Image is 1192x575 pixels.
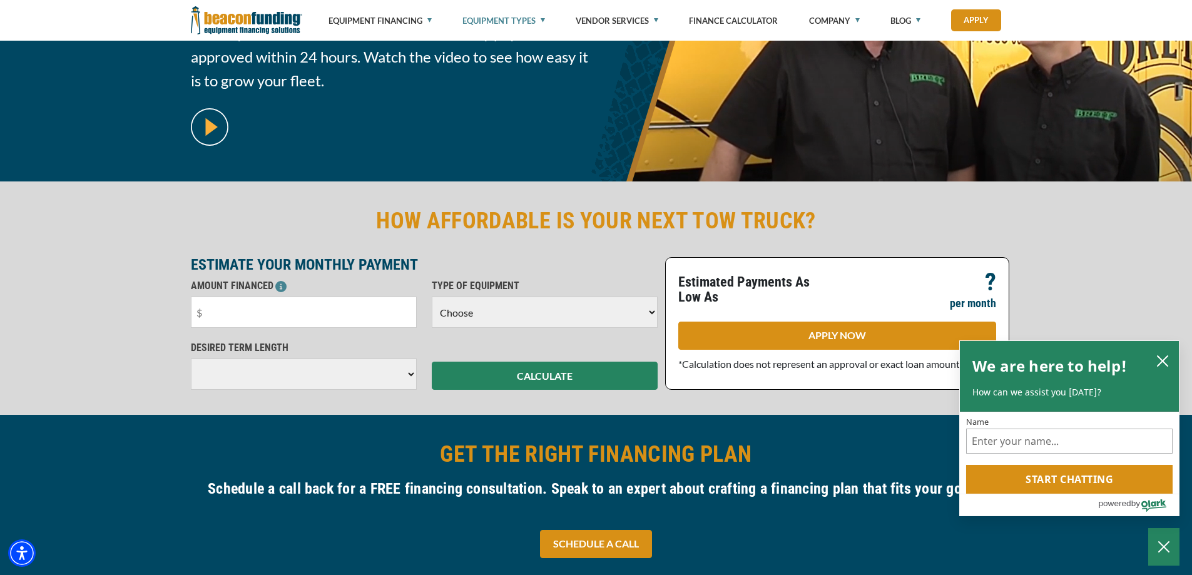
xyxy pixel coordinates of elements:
[191,257,658,272] p: ESTIMATE YOUR MONTHLY PAYMENT
[972,354,1127,379] h2: We are here to help!
[1131,496,1140,511] span: by
[972,386,1166,399] p: How can we assist you [DATE]?
[966,418,1173,426] label: Name
[678,275,830,305] p: Estimated Payments As Low As
[1098,494,1179,516] a: Powered by Olark
[966,429,1173,454] input: Name
[8,539,36,567] div: Accessibility Menu
[1148,528,1179,566] button: Close Chatbox
[191,440,1002,469] h2: GET THE RIGHT FINANCING PLAN
[432,362,658,390] button: CALCULATE
[966,465,1173,494] button: Start chatting
[1153,352,1173,369] button: close chatbox
[985,275,996,290] p: ?
[191,340,417,355] p: DESIRED TERM LENGTH
[191,297,417,328] input: $
[191,206,1002,235] h2: HOW AFFORDABLE IS YOUR NEXT TOW TRUCK?
[432,278,658,293] p: TYPE OF EQUIPMENT
[540,530,652,558] a: SCHEDULE A CALL - open in a new tab
[678,322,996,350] a: APPLY NOW
[191,478,1002,499] h4: Schedule a call back for a FREE financing consultation. Speak to an expert about crafting a finan...
[191,278,417,293] p: AMOUNT FINANCED
[191,108,228,146] img: video modal pop-up play button
[951,9,1001,31] a: Apply
[950,296,996,311] p: per month
[678,358,962,370] span: *Calculation does not represent an approval or exact loan amount.
[191,21,589,93] span: Afford your next tow truck with a low monthly payment. Get approved within 24 hours. Watch the vi...
[959,340,1179,517] div: olark chatbox
[1098,496,1131,511] span: powered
